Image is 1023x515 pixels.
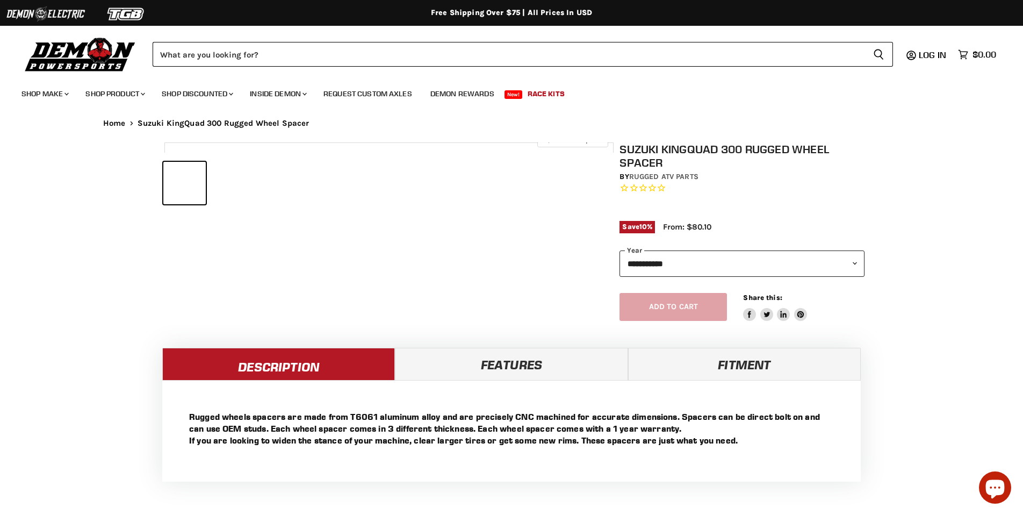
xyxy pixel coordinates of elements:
[82,8,941,18] div: Free Shipping Over $75 | All Prices In USD
[13,78,993,105] ul: Main menu
[628,348,861,380] a: Fitment
[972,49,996,60] span: $0.00
[619,183,864,194] span: Rated 0.0 out of 5 stars 0 reviews
[163,162,206,204] button: Suzuki KingQuad 300 Rugged Wheel Spacer thumbnail
[619,142,864,169] h1: Suzuki KingQuad 300 Rugged Wheel Spacer
[209,162,251,204] button: Suzuki KingQuad 300 Rugged Wheel Spacer thumbnail
[162,348,395,380] a: Description
[619,221,655,233] span: Save %
[919,49,946,60] span: Log in
[13,83,75,105] a: Shop Make
[505,90,523,99] span: New!
[5,4,86,24] img: Demon Electric Logo 2
[255,162,297,204] button: Suzuki KingQuad 300 Rugged Wheel Spacer thumbnail
[663,222,711,232] span: From: $80.10
[422,83,502,105] a: Demon Rewards
[153,42,893,67] form: Product
[86,4,167,24] img: TGB Logo 2
[629,172,698,181] a: Rugged ATV Parts
[914,50,953,60] a: Log in
[953,47,1002,62] a: $0.00
[976,471,1014,506] inbox-online-store-chat: Shopify online store chat
[103,119,126,128] a: Home
[77,83,152,105] a: Shop Product
[743,293,807,321] aside: Share this:
[315,83,420,105] a: Request Custom Axles
[242,83,313,105] a: Inside Demon
[154,83,240,105] a: Shop Discounted
[639,223,647,231] span: 10
[543,135,602,144] span: Click to expand
[520,83,573,105] a: Race Kits
[82,119,941,128] nav: Breadcrumbs
[743,294,782,302] span: Share this:
[619,251,864,277] select: year
[189,411,834,446] p: Rugged wheels spacers are made from T6061 aluminum alloy and are precisely CNC machined for accur...
[153,42,864,67] input: Search
[619,171,864,183] div: by
[395,348,628,380] a: Features
[138,119,309,128] span: Suzuki KingQuad 300 Rugged Wheel Spacer
[21,35,139,73] img: Demon Powersports
[864,42,893,67] button: Search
